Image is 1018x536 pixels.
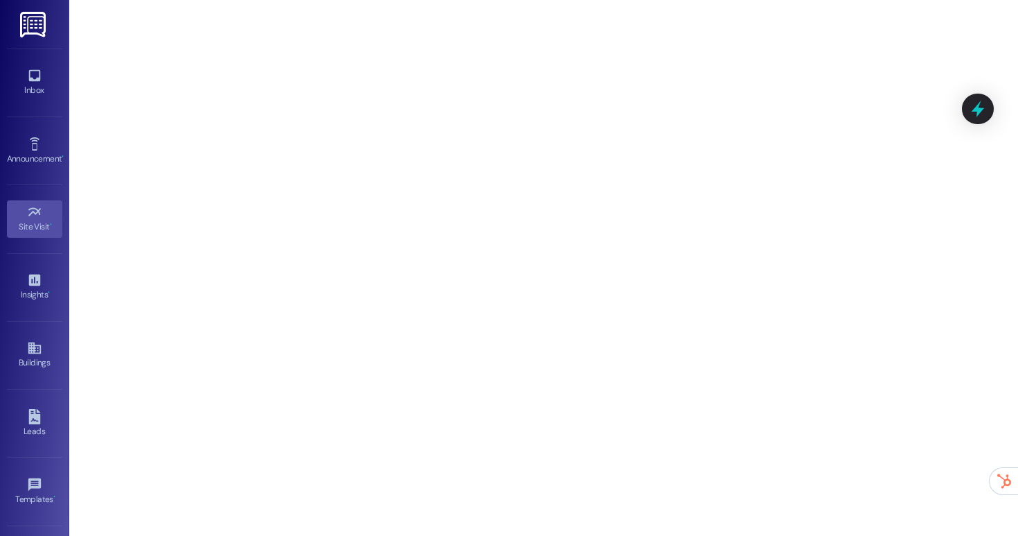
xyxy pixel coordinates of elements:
span: • [53,492,55,502]
span: • [62,152,64,162]
span: • [50,220,52,230]
img: ResiDesk Logo [20,12,48,37]
a: Insights • [7,268,62,306]
a: Site Visit • [7,200,62,238]
span: • [48,288,50,297]
a: Inbox [7,64,62,101]
a: Templates • [7,473,62,510]
a: Leads [7,405,62,442]
a: Buildings [7,336,62,374]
